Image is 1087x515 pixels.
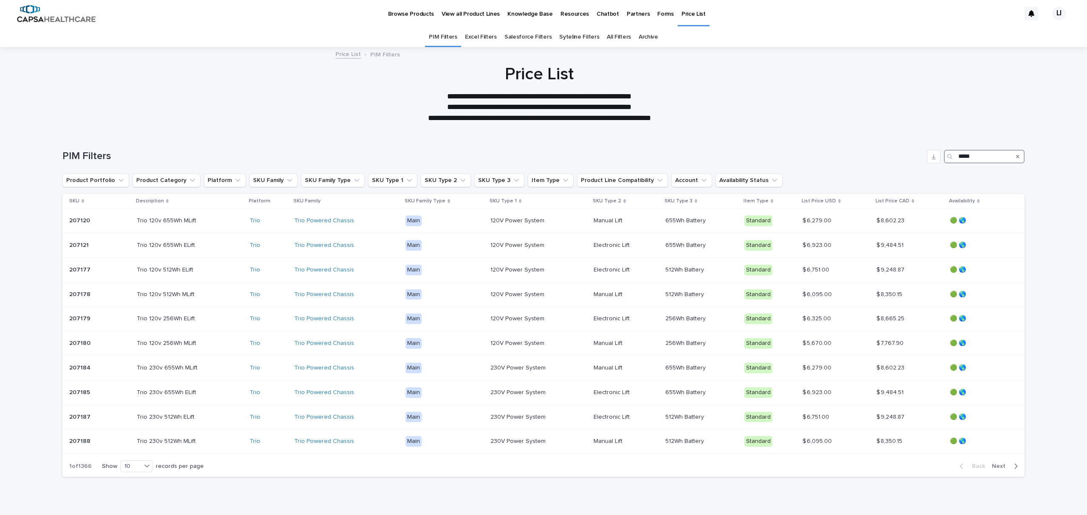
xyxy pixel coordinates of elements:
div: Main [406,289,422,300]
tr: 207185207185 Trio 230v 655Wh ELiftTrio 230v 655Wh ELift Trio Trio Powered Chassis Main230V Power ... [62,380,1025,405]
div: Main [406,338,422,349]
p: $ 9,248.87 [876,265,906,274]
p: 230V Power System [490,363,547,372]
p: 230V Power System [490,436,547,445]
p: Electronic Lift [594,265,631,274]
div: Main [406,313,422,324]
a: Trio [250,340,260,347]
button: SKU Family [249,174,298,187]
input: Search [944,150,1025,163]
a: Trio [250,291,260,298]
p: 655Wh Battery [665,363,707,372]
a: Trio Powered Chassis [294,315,354,322]
p: 207179 [69,313,92,322]
a: PIM Filters [429,27,457,47]
p: records per page [156,463,204,470]
p: SKU Type 1 [490,196,517,206]
p: 207180 [69,338,92,347]
p: 207185 [69,387,92,396]
p: 512Wh Battery [665,412,706,421]
a: Trio [250,217,260,224]
p: $ 8,350.15 [876,436,904,445]
a: Trio [250,414,260,421]
p: 655Wh Battery [665,216,707,224]
p: Manual Lift [594,338,624,347]
p: 🟢 🌎 [950,217,1011,224]
p: $ 7,767.90 [876,338,905,347]
div: 10 [121,462,141,471]
div: Standard [744,412,772,423]
button: Availability Status [715,174,783,187]
p: $ 6,923.00 [803,387,833,396]
p: 256Wh Battery [665,338,707,347]
div: Main [406,387,422,398]
p: 🟢 🌎 [950,364,1011,372]
p: 🟢 🌎 [950,389,1011,396]
button: Platform [204,174,246,187]
p: Manual Lift [594,289,624,298]
a: Price List [335,49,361,59]
p: List Price USD [802,196,836,206]
p: 207121 [69,240,90,249]
p: $ 6,751.00 [803,412,831,421]
p: Platform [249,196,270,206]
p: 230V Power System [490,387,547,396]
tr: 207180207180 Trio 120v 256Wh MLiftTrio 120v 256Wh MLift Trio Trio Powered Chassis Main120V Power ... [62,331,1025,356]
span: Next [992,463,1011,469]
p: $ 9,248.87 [876,412,906,421]
a: Trio Powered Chassis [294,414,354,421]
button: Account [671,174,712,187]
h1: PIM Filters [62,150,924,162]
p: Trio 120v 655Wh MLift [137,216,198,224]
button: SKU Type 3 [474,174,524,187]
div: Main [406,412,422,423]
a: Trio Powered Chassis [294,217,354,224]
p: 1 of 1366 [62,456,99,477]
div: LI [1052,7,1066,20]
a: Trio Powered Chassis [294,389,354,396]
p: Item Type [743,196,769,206]
p: $ 6,279.00 [803,363,833,372]
p: 207184 [69,363,92,372]
div: Standard [744,313,772,324]
p: Electronic Lift [594,387,631,396]
p: Manual Lift [594,363,624,372]
div: Main [406,363,422,373]
tr: 207120207120 Trio 120v 655Wh MLiftTrio 120v 655Wh MLift Trio Trio Powered Chassis Main120V Power ... [62,209,1025,233]
tr: 207184207184 Trio 230v 655Wh MLiftTrio 230v 655Wh MLift Trio Trio Powered Chassis Main230V Power ... [62,355,1025,380]
button: Product Portfolio [62,174,129,187]
a: Archive [639,27,658,47]
a: Trio [250,315,260,322]
div: Standard [744,265,772,275]
div: Standard [744,387,772,398]
p: Description [136,196,164,206]
p: SKU Type 2 [593,196,621,206]
button: Item Type [528,174,574,187]
p: Trio 230v 655Wh ELift [137,387,198,396]
p: Trio 230v 655Wh MLift [137,363,199,372]
a: Trio Powered Chassis [294,242,354,249]
p: 230V Power System [490,412,547,421]
p: 207177 [69,265,92,274]
p: 🟢 🌎 [950,315,1011,322]
button: Product Category [132,174,200,187]
button: Next [988,462,1025,470]
a: Trio [250,438,260,445]
div: Main [406,265,422,275]
tr: 207178207178 Trio 120v 512Wh MLiftTrio 120v 512Wh MLift Trio Trio Powered Chassis Main120V Power ... [62,282,1025,307]
div: Standard [744,338,772,349]
p: Trio 230v 512Wh ELift [137,412,196,421]
p: $ 8,602.23 [876,363,906,372]
p: 120V Power System [490,313,546,322]
p: $ 6,325.00 [803,313,833,322]
p: 512Wh Battery [665,289,706,298]
p: $ 5,670.00 [803,338,833,347]
a: Trio Powered Chassis [294,364,354,372]
a: Salesforce Filters [504,27,552,47]
p: 120V Power System [490,240,546,249]
p: SKU [69,196,79,206]
div: Main [406,216,422,226]
p: $ 9,484.51 [876,387,905,396]
p: Manual Lift [594,436,624,445]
